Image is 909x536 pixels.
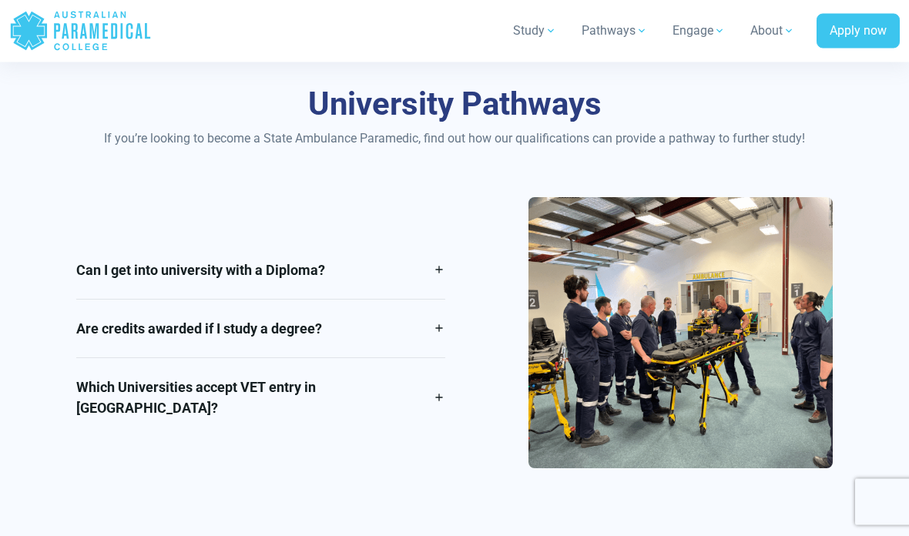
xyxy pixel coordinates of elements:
a: Pathways [572,9,657,52]
a: Apply now [817,14,900,49]
a: Which Universities accept VET entry in [GEOGRAPHIC_DATA]? [76,359,445,437]
a: About [741,9,804,52]
p: If you’re looking to become a State Ambulance Paramedic, find out how our qualifications can prov... [76,130,834,149]
a: Australian Paramedical College [9,6,152,56]
a: Can I get into university with a Diploma? [76,242,445,300]
h3: University Pathways [76,85,834,124]
a: Engage [663,9,735,52]
a: Study [504,9,566,52]
a: Are credits awarded if I study a degree? [76,300,445,358]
